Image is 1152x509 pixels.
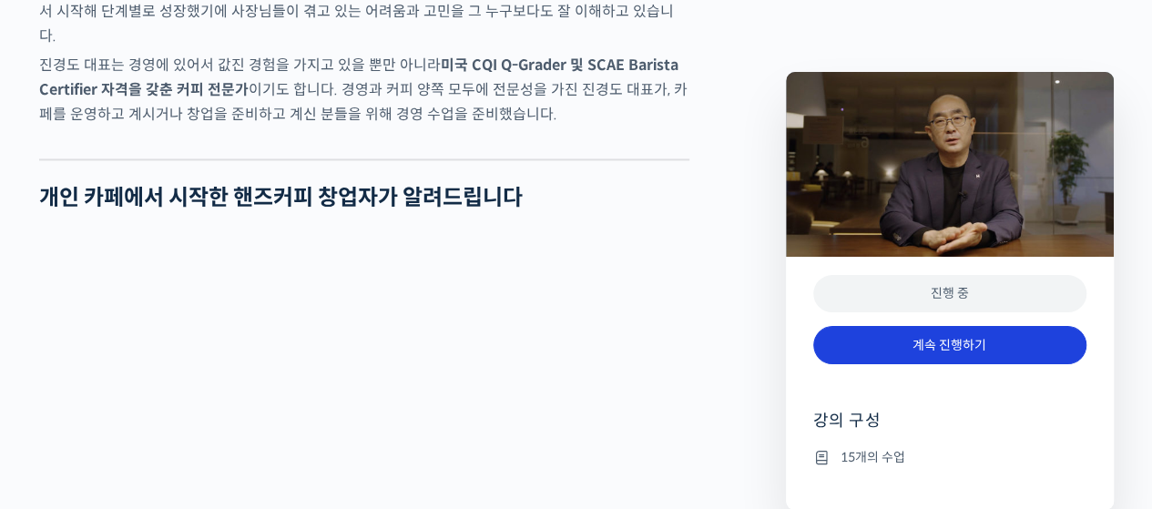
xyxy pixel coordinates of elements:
[5,358,120,403] a: 홈
[235,358,350,403] a: 설정
[39,53,689,127] p: 진경도 대표는 경영에 있어서 값진 경험을 가지고 있을 뿐만 아니라 이기도 합니다. 경영과 커피 양쪽 모두에 전문성을 가진 진경도 대표가, 카페를 운영하고 계시거나 창업을 준비...
[281,385,303,400] span: 설정
[57,385,68,400] span: 홈
[813,446,1086,468] li: 15개의 수업
[813,326,1086,365] a: 계속 진행하기
[167,386,189,401] span: 대화
[39,185,689,211] h2: 개인 카페에서 시작한 핸즈커피 창업자가 알려드립니다
[813,410,1086,446] h4: 강의 구성
[813,275,1086,312] div: 진행 중
[120,358,235,403] a: 대화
